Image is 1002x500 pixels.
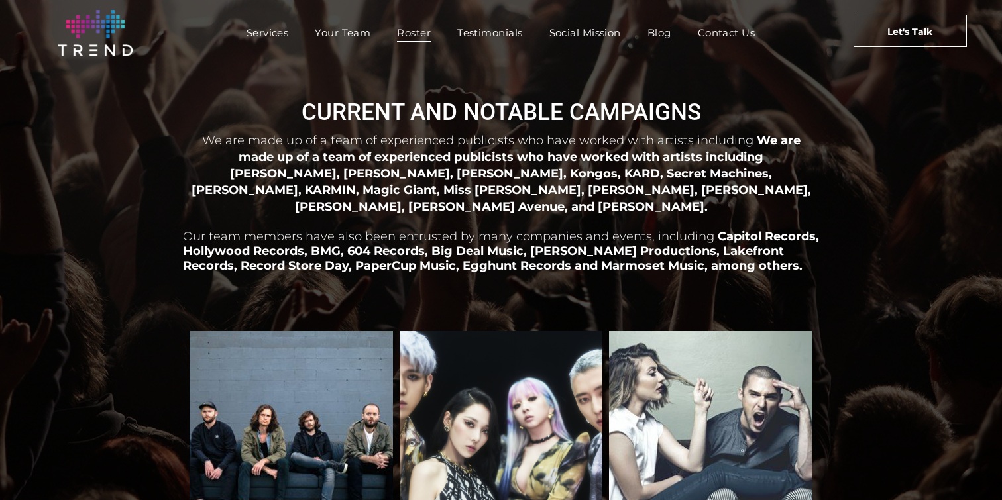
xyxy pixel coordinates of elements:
a: Let's Talk [854,15,967,47]
a: Social Mission [536,23,634,42]
a: Your Team [302,23,384,42]
a: Roster [384,23,444,42]
span: CURRENT AND NOTABLE CAMPAIGNS [302,99,701,126]
a: Blog [634,23,685,42]
span: Capitol Records, Hollywood Records, BMG, 604 Records, Big Deal Music, [PERSON_NAME] Productions, ... [183,229,819,273]
span: We are made up of a team of experienced publicists who have worked with artists including [202,133,753,148]
a: Testimonials [444,23,535,42]
span: Our team members have also been entrusted by many companies and events, including [183,229,714,244]
span: Let's Talk [887,15,932,48]
a: Contact Us [685,23,769,42]
a: Services [233,23,302,42]
span: We are made up of a team of experienced publicists who have worked with artists including [PERSON... [192,133,811,213]
img: logo [58,10,133,56]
